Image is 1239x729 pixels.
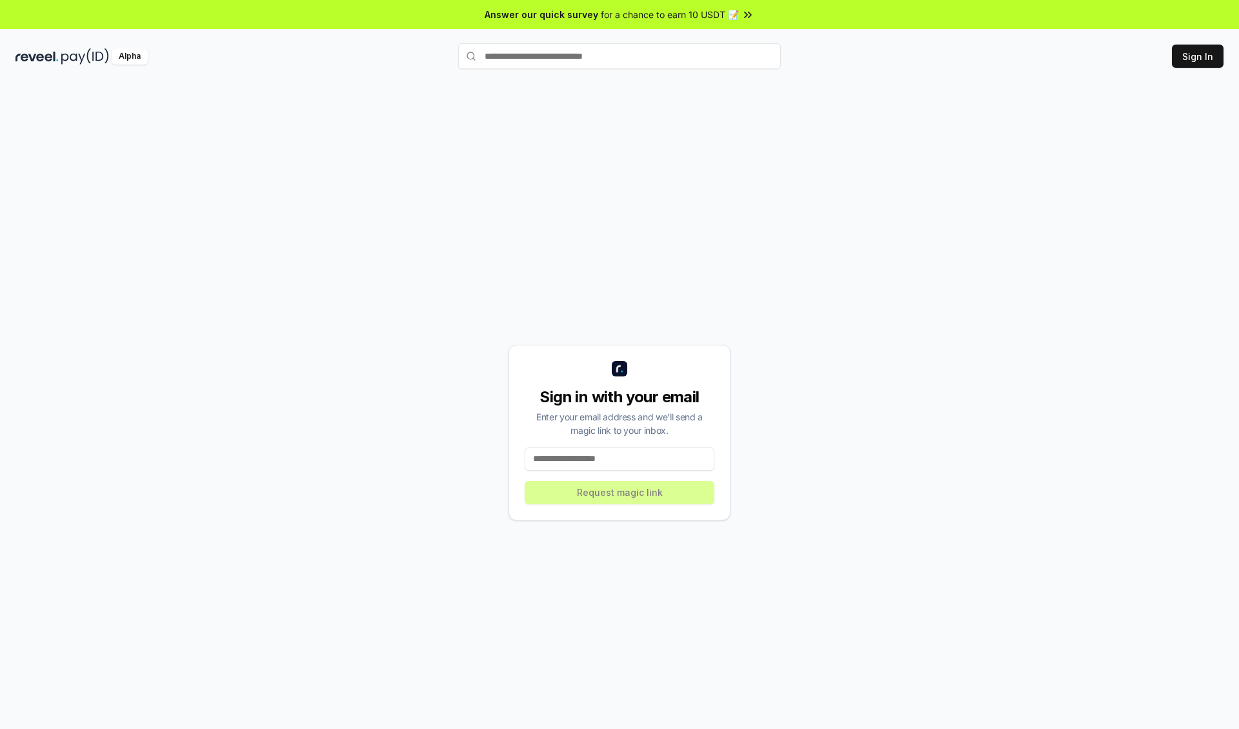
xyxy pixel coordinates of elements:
div: Sign in with your email [525,387,714,407]
button: Sign In [1172,45,1224,68]
span: Answer our quick survey [485,8,598,21]
img: pay_id [61,48,109,65]
div: Enter your email address and we’ll send a magic link to your inbox. [525,410,714,437]
img: logo_small [612,361,627,376]
span: for a chance to earn 10 USDT 📝 [601,8,739,21]
img: reveel_dark [15,48,59,65]
div: Alpha [112,48,148,65]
